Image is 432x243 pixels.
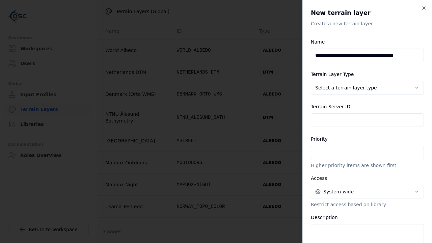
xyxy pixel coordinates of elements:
label: Priority [311,136,328,142]
label: Access [311,175,327,181]
label: Terrain Server ID [311,104,350,109]
p: Create a new terrain layer [311,20,424,27]
p: Restrict access based on library [311,201,424,208]
label: Terrain Layer Type [311,72,354,77]
label: Name [311,39,325,45]
p: Higher priority items are shown first [311,162,424,169]
h2: New terrain layer [311,8,424,18]
label: Description [311,215,338,220]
